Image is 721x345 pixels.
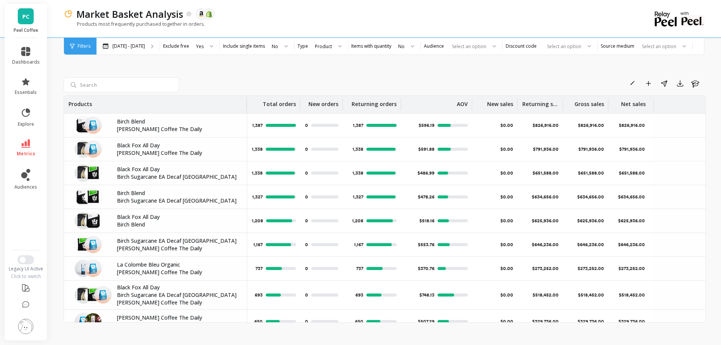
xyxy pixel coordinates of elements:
p: 1,387 [353,122,363,128]
p: $634,656.00 [577,194,604,200]
p: with [681,11,704,15]
p: $0.00 [500,242,513,248]
p: Returning orders [352,96,397,108]
p: $791,936.00 [533,146,559,152]
img: AllDay_BlackFoxCoffeeCo._NYCCoffeeRoaster2023-10-0413-15-15.png [75,212,92,229]
img: TheDaily_JoeCoffeeCompany2023-10-0413-18-41.png [84,260,102,277]
p: 1,387 [252,122,263,128]
p: 1,327 [252,194,263,200]
p: AOV [457,96,468,108]
p: 650 [355,318,363,325]
div: Product [315,43,332,50]
p: [PERSON_NAME] Coffee The Daily [117,269,238,276]
p: Peel Coffee [12,27,40,33]
img: TheDaily_JoeCoffeeCompany2023-10-0413-18-41.png [94,286,112,304]
p: $273,252.00 [578,265,604,272]
p: [PERSON_NAME] Coffee The Daily [117,125,238,133]
p: 1,327 [353,194,363,200]
p: $0.00 [500,218,513,224]
div: Legacy UI Active [5,266,47,272]
p: 0 [305,122,308,128]
p: $329,736.00 [618,318,646,325]
p: Net sales [621,96,646,108]
p: $791,936.00 [619,146,646,152]
p: 1,338 [352,170,363,176]
p: 1,208 [352,218,363,224]
div: No [272,43,278,50]
p: $0.00 [500,318,513,325]
p: $0.00 [500,194,513,200]
p: $0.00 [500,122,513,128]
p: 650 [254,318,263,325]
p: $826,916.00 [533,122,559,128]
p: 0 [305,318,308,325]
span: explore [18,121,34,127]
span: essentials [15,89,37,95]
p: 1,167 [253,242,263,248]
p: Black Fox All Day [117,284,238,291]
p: 0 [305,218,308,224]
img: profile picture [18,319,33,334]
p: 0 [305,292,308,298]
p: Birch Sugarcane EA Decaf [GEOGRAPHIC_DATA] [117,197,238,205]
p: Black Fox All Day [117,213,238,221]
p: $329,736.00 [578,318,604,325]
p: $329,736.00 [532,318,559,325]
img: TheDaily_JoeCoffeeCompany2023-10-0413-18-41.png [84,140,102,158]
p: Birch Sugarcane EA Decaf [GEOGRAPHIC_DATA] [117,173,238,181]
p: $591.88 [418,146,434,152]
p: $625,936.00 [618,218,646,224]
p: $625,936.00 [577,218,604,224]
p: Birch Blend [117,118,238,125]
p: $518,452.00 [619,292,646,298]
img: Bleu_12ozCoffee_web1_800x500_2x_a4757ae3-6425-496b-a237-426cad9ecc75.webp [75,260,92,277]
p: 0 [305,170,308,176]
button: Switch to New UI [17,255,34,264]
img: AllDay_BlackFoxCoffeeCo._NYCCoffeeRoaster2023-10-0413-15-15.png [75,164,92,182]
p: 1,167 [354,242,363,248]
img: api.shopify.svg [206,11,212,17]
p: Returning sales [522,96,559,108]
span: audiences [14,184,37,190]
label: Type [297,43,308,49]
p: 0 [305,265,308,272]
p: $553.76 [418,242,434,248]
p: $646,236.00 [577,242,604,248]
p: Black Fox All Day [117,165,238,173]
input: Search [64,77,179,92]
p: $518,452.00 [533,292,559,298]
div: Click to switch [5,273,47,279]
img: 12oz_Decaf_01_Front_1080x_cf1d9c12-5032-4187-87c9-7f7f1ae5f54d.webp [84,164,102,182]
p: La Colombe Bleu Organic [117,261,238,269]
p: $478.26 [418,194,434,200]
img: api.amazon.svg [198,11,205,17]
label: Items with quantity [351,43,391,49]
p: Total orders [263,96,296,108]
p: Birch Blend [117,221,238,228]
img: 12oz_Decaf_01_Front_1080x_cf1d9c12-5032-4187-87c9-7f7f1ae5f54d.webp [84,188,102,206]
p: [PERSON_NAME] Coffee The Daily [117,314,238,322]
p: $651,588.00 [578,170,604,176]
label: Include single items [223,43,265,49]
p: 693 [255,292,263,298]
p: $0.00 [500,265,513,272]
div: No [398,43,405,50]
p: $507.29 [418,318,434,325]
img: header icon [64,9,73,19]
img: partner logo [681,15,704,27]
p: New sales [487,96,513,108]
p: $0.00 [500,146,513,152]
p: 1,338 [252,170,263,176]
label: Exclude free [163,43,189,49]
img: 12oz_Decaf_01_Front_1080x_cf1d9c12-5032-4187-87c9-7f7f1ae5f54d.webp [84,286,102,304]
p: $486.99 [417,170,434,176]
p: $826,916.00 [578,122,604,128]
p: $646,236.00 [532,242,559,248]
p: 1,208 [252,218,263,224]
span: dashboards [12,59,40,65]
p: $651,588.00 [619,170,646,176]
p: $651,588.00 [533,170,559,176]
p: [DATE] - [DATE] [112,43,145,49]
span: PC [22,12,30,21]
img: TheDaily_JoeCoffeeCompany2023-10-0413-18-41.png [75,313,92,330]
